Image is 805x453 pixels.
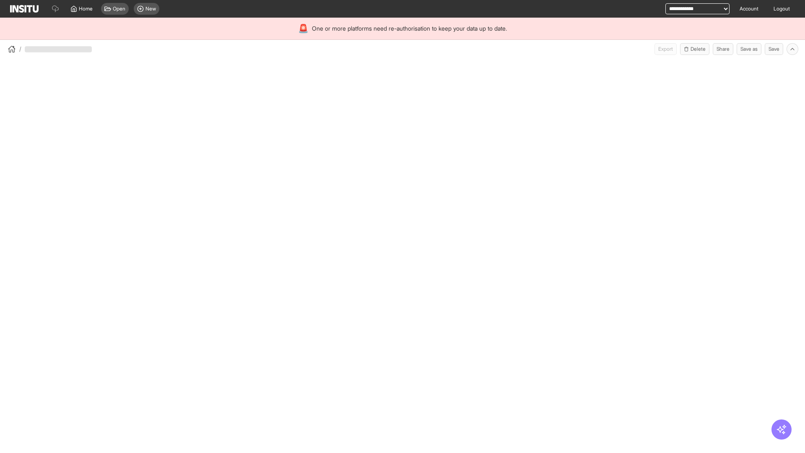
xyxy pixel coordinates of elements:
[312,24,507,33] span: One or more platforms need re-authorisation to keep your data up to date.
[765,43,783,55] button: Save
[737,43,761,55] button: Save as
[654,43,677,55] span: Can currently only export from Insights reports.
[19,45,21,53] span: /
[680,43,709,55] button: Delete
[79,5,93,12] span: Home
[654,43,677,55] button: Export
[145,5,156,12] span: New
[298,23,309,34] div: 🚨
[7,44,21,54] button: /
[713,43,733,55] button: Share
[113,5,125,12] span: Open
[10,5,39,13] img: Logo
